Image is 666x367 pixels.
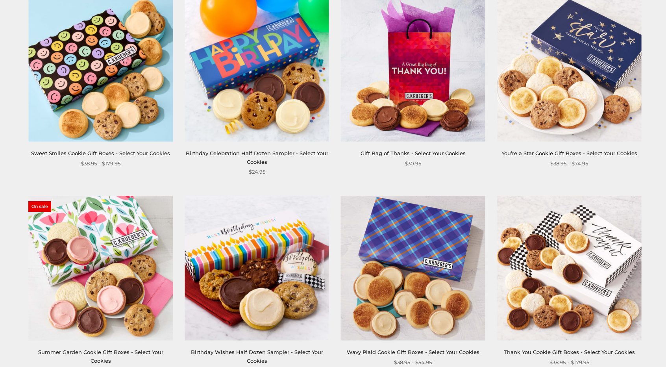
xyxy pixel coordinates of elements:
[394,358,432,367] span: $38.95 - $54.95
[31,150,170,156] a: Sweet Smiles Cookie Gift Boxes - Select Your Cookies
[191,349,323,363] a: Birthday Wishes Half Dozen Sampler - Select Your Cookies
[38,349,163,363] a: Summer Garden Cookie Gift Boxes - Select Your Cookies
[361,150,466,156] a: Gift Bag of Thanks - Select Your Cookies
[504,349,635,355] a: Thank You Cookie Gift Boxes - Select Your Cookies
[28,196,173,340] img: Summer Garden Cookie Gift Boxes - Select Your Cookies
[81,159,120,168] span: $38.95 - $179.95
[28,201,51,211] span: On sale
[347,349,479,355] a: Wavy Plaid Cookie Gift Boxes - Select Your Cookies
[497,196,642,340] img: Thank You Cookie Gift Boxes - Select Your Cookies
[185,196,329,340] img: Birthday Wishes Half Dozen Sampler - Select Your Cookies
[405,159,421,168] span: $30.95
[549,358,589,367] span: $38.95 - $179.95
[550,159,588,168] span: $38.95 - $74.95
[341,196,485,340] img: Wavy Plaid Cookie Gift Boxes - Select Your Cookies
[249,168,265,176] span: $24.95
[6,337,81,361] iframe: Sign Up via Text for Offers
[186,150,328,165] a: Birthday Celebration Half Dozen Sampler - Select Your Cookies
[501,150,637,156] a: You’re a Star Cookie Gift Boxes - Select Your Cookies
